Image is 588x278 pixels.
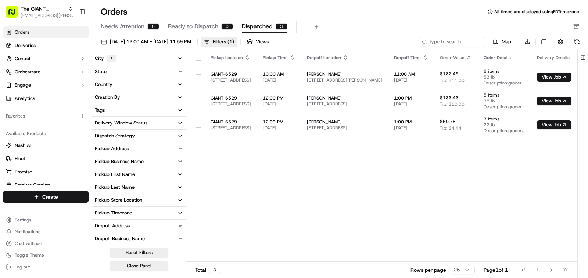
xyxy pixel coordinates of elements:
span: Views [256,39,269,45]
span: Tip: $4.44 [440,125,462,131]
button: [DATE] 12:00 AM - [DATE] 11:59 PM [98,37,194,47]
div: Favorites [3,110,89,122]
div: Available Products [3,128,89,140]
span: [DATE] [394,125,428,131]
button: Promise [3,166,89,178]
div: 3 [276,23,287,30]
button: Control [3,53,89,65]
span: [DATE] [394,101,428,107]
span: Promise [15,169,32,175]
span: Engage [15,82,31,89]
span: GIANT-6529 [211,119,251,125]
a: View Job [537,122,571,128]
span: 1:00 PM [394,95,428,101]
button: City1 [92,52,186,65]
button: Notifications [3,227,89,237]
span: 5 items [484,92,525,98]
input: Type to search [419,37,485,47]
div: Tags [95,107,105,113]
span: Create [42,193,58,201]
a: View Job [537,74,571,80]
span: $60.78 [440,119,456,124]
button: Views [244,37,272,47]
button: Pickup First Name [92,168,186,181]
div: 3 [209,266,220,274]
span: Analytics [15,95,35,102]
span: [STREET_ADDRESS] [211,101,251,107]
button: Close Panel [110,261,168,271]
button: Pickup Timezone [92,207,186,219]
a: Product Catalog [6,182,86,188]
button: Engage [3,79,89,91]
span: Product Catalog [15,182,50,188]
span: Orchestrate [15,69,40,75]
button: Toggle Theme [3,250,89,260]
span: 22 lb [484,122,525,128]
a: Deliveries [3,40,89,51]
div: City [95,55,116,62]
a: Analytics [3,93,89,104]
span: $182.45 [440,71,459,77]
span: Description: grocery bags [484,80,525,86]
button: Product Catalog [3,179,89,191]
span: [DATE] [263,77,295,83]
a: Promise [6,169,86,175]
span: [PERSON_NAME] [307,119,382,125]
div: Pickup Timezone [95,210,132,216]
div: Pickup First Name [95,171,135,178]
div: Delivery Window Status [95,120,147,126]
div: Pickup Last Name [95,184,135,191]
button: Chat with us! [3,238,89,249]
span: Control [15,55,30,62]
span: The GIANT Company [21,5,65,12]
span: Description: grocery bags [484,128,525,134]
button: Dropoff Business Name [92,232,186,245]
span: [DATE] [263,125,295,131]
button: Creation By [92,91,186,104]
button: The GIANT Company[EMAIL_ADDRESS][PERSON_NAME][DOMAIN_NAME] [3,3,76,21]
button: Pickup Store Location [92,194,186,206]
button: Create [3,191,89,203]
div: Creation By [95,94,120,101]
button: View Job [537,120,571,129]
button: Pickup Address [92,142,186,155]
button: [EMAIL_ADDRESS][PERSON_NAME][DOMAIN_NAME] [21,12,73,18]
span: [STREET_ADDRESS] [307,101,382,107]
span: Fleet [15,155,25,162]
span: GIANT-6529 [211,95,251,101]
button: View Job [537,97,571,105]
span: Description: grocery bags [484,104,525,110]
span: Nash AI [15,142,31,149]
span: 1:00 PM [394,119,428,125]
span: 11:00 AM [394,71,428,77]
div: Pickup Business Name [95,158,144,165]
button: Dropoff Address [92,220,186,232]
button: Refresh [572,37,582,47]
div: Dispatch Strategy [95,133,135,139]
button: Dispatch Strategy [92,130,186,142]
div: Pickup Address [95,145,129,152]
div: Order Details [484,55,525,61]
button: Orchestrate [3,66,89,78]
span: Toggle Theme [15,252,44,258]
a: Nash AI [6,142,86,149]
div: Dropoff Location [307,55,382,61]
span: [STREET_ADDRESS] [211,77,251,83]
span: Map [502,39,511,45]
div: 0 [147,23,159,30]
button: View Job [537,73,571,82]
h1: Orders [101,6,128,18]
span: Tip: $11.00 [440,77,465,83]
div: Dropoff Business Name [95,235,145,242]
span: [DATE] [394,77,428,83]
span: All times are displayed using EDT timezone [494,9,579,15]
span: Settings [15,217,31,223]
div: State [95,68,107,75]
span: [STREET_ADDRESS] [211,125,251,131]
button: Filters(1) [201,37,237,47]
span: 53 lb [484,74,525,80]
button: Log out [3,262,89,272]
a: Fleet [6,155,86,162]
button: Settings [3,215,89,225]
